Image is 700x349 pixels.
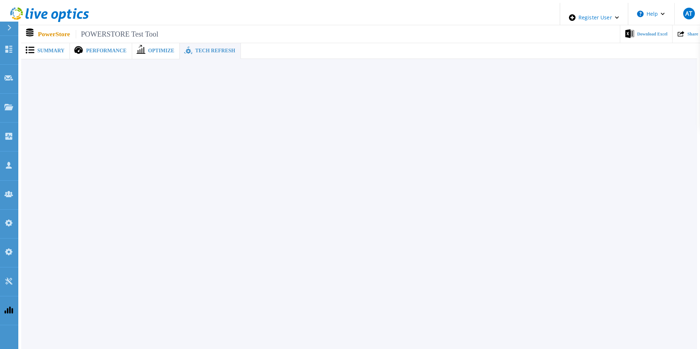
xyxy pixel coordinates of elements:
span: POWERSTORE Test Tool [76,30,158,38]
div: , [3,3,697,330]
span: AT [685,11,692,16]
span: Download Excel [637,32,667,36]
span: Tech Refresh [195,48,235,53]
span: Share [687,32,698,36]
span: Performance [86,48,126,53]
span: Summary [37,48,64,53]
button: Help [628,3,674,25]
div: Register User [560,3,628,32]
span: Optimize [148,48,175,53]
p: PowerStore [38,30,159,38]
